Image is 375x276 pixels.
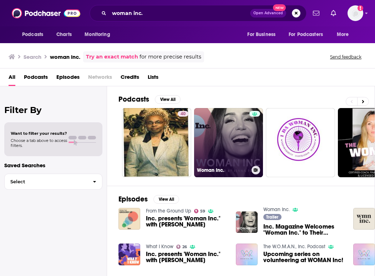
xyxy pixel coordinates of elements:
span: Trailer [266,215,278,219]
span: Choose a tab above to access filters. [11,138,67,148]
img: Transformative Justice and Transformative Practices at WOMAN Inc. [353,244,375,265]
button: Send feedback [328,54,364,60]
button: View All [153,195,179,204]
span: Open Advanced [253,11,283,15]
a: All [9,71,15,86]
img: Inc. presents 'Woman Inc." with Jenna Todey [118,244,140,265]
p: Saved Searches [4,162,102,169]
button: Open AdvancedNew [250,9,286,17]
a: 40 [178,111,188,117]
img: 001 Woman Inc. is Born [353,208,375,230]
span: Select [5,179,87,184]
a: EpisodesView All [118,195,179,204]
span: Inc. presents 'Woman Inc." with [PERSON_NAME] [146,215,227,228]
a: Upcoming series on volunteering at WOMAN Inc! [263,251,345,263]
button: open menu [332,28,358,41]
h3: Search [24,53,41,60]
a: Charts [52,28,76,41]
img: Inc. presents 'Woman Inc." with Jenna Todey [118,208,140,230]
h2: Podcasts [118,95,149,104]
button: View All [155,95,181,104]
span: for more precise results [140,53,201,61]
span: Podcasts [22,30,43,40]
button: open menu [284,28,333,41]
h3: Woman Inc. [197,167,249,173]
button: Show profile menu [348,5,363,21]
span: Inc. presents 'Woman Inc." with [PERSON_NAME] [146,251,227,263]
a: Credits [121,71,139,86]
img: Inc. Magazine Welcomes "Woman Inc." to Their Podcast Network [236,211,258,233]
img: User Profile [348,5,363,21]
button: Select [4,174,102,190]
span: For Business [247,30,275,40]
a: Inc. presents 'Woman Inc." with Jenna Todey [146,251,227,263]
a: Show notifications dropdown [328,7,339,19]
span: New [273,4,286,11]
span: Charts [56,30,72,40]
a: Podcasts [24,71,48,86]
a: Episodes [56,71,80,86]
input: Search podcasts, credits, & more... [109,7,250,19]
a: Try an exact match [86,53,138,61]
a: PodcastsView All [118,95,181,104]
span: Monitoring [85,30,110,40]
a: What I Know [146,244,173,250]
span: 59 [200,210,205,213]
a: Lists [148,71,158,86]
span: Want to filter your results? [11,131,67,136]
button: open menu [80,28,119,41]
span: 40 [181,111,186,118]
span: 26 [182,245,187,249]
a: 26 [176,245,187,249]
a: Woman Inc. [263,206,290,213]
span: For Podcasters [289,30,323,40]
a: Show notifications dropdown [310,7,322,19]
span: Networks [88,71,112,86]
a: Inc. Magazine Welcomes "Woman Inc." to Their Podcast Network [263,224,345,236]
img: Podchaser - Follow, Share and Rate Podcasts [12,6,80,20]
div: Search podcasts, credits, & more... [90,5,306,21]
span: Logged in as autumncomm [348,5,363,21]
span: More [337,30,349,40]
button: open menu [242,28,284,41]
h2: Filter By [4,105,102,115]
a: 59 [194,209,206,213]
a: From the Ground Up [146,208,191,214]
button: open menu [17,28,52,41]
img: Upcoming series on volunteering at WOMAN Inc! [236,244,258,265]
svg: Add a profile image [358,5,363,11]
a: Inc. presents 'Woman Inc." with Jenna Todey [146,215,227,228]
h2: Episodes [118,195,148,204]
a: Woman Inc. [194,108,263,177]
h3: woman inc. [50,53,80,60]
a: 40 [122,108,191,177]
a: The W.O.M.A.N., Inc. Podcast [263,244,325,250]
